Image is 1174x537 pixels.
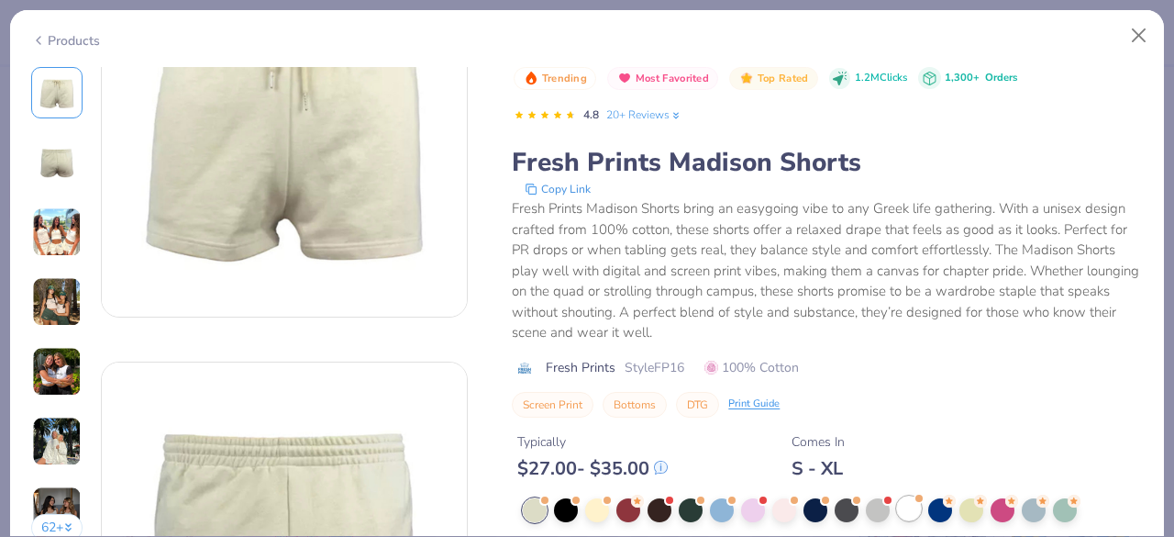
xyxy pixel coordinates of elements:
[512,361,537,375] img: brand logo
[676,392,719,418] button: DTG
[855,71,907,86] span: 1.2M Clicks
[945,71,1017,86] div: 1,300+
[704,358,799,377] span: 100% Cotton
[35,71,79,115] img: Front
[625,358,684,377] span: Style FP16
[514,67,596,91] button: Badge Button
[524,71,538,85] img: Trending sort
[617,71,632,85] img: Most Favorited sort
[758,73,809,84] span: Top Rated
[35,140,79,185] img: Back
[583,107,599,122] span: 4.8
[517,457,668,480] div: $ 27.00 - $ 35.00
[32,347,82,397] img: User generated content
[519,180,596,198] button: copy to clipboard
[32,207,82,257] img: User generated content
[985,71,1017,84] span: Orders
[542,73,587,84] span: Trending
[636,73,709,84] span: Most Favorited
[512,392,593,418] button: Screen Print
[32,277,82,327] img: User generated content
[32,417,82,466] img: User generated content
[32,487,82,536] img: User generated content
[514,101,576,130] div: 4.8 Stars
[606,106,682,123] a: 20+ Reviews
[512,145,1143,180] div: Fresh Prints Madison Shorts
[739,71,754,85] img: Top Rated sort
[792,457,845,480] div: S - XL
[512,198,1143,343] div: Fresh Prints Madison Shorts bring an easygoing vibe to any Greek life gathering. With a unisex de...
[607,67,718,91] button: Badge Button
[1122,18,1157,53] button: Close
[728,397,780,412] div: Print Guide
[729,67,817,91] button: Badge Button
[603,392,667,418] button: Bottoms
[546,358,615,377] span: Fresh Prints
[792,432,845,452] div: Comes In
[517,432,668,452] div: Typically
[31,31,100,50] div: Products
